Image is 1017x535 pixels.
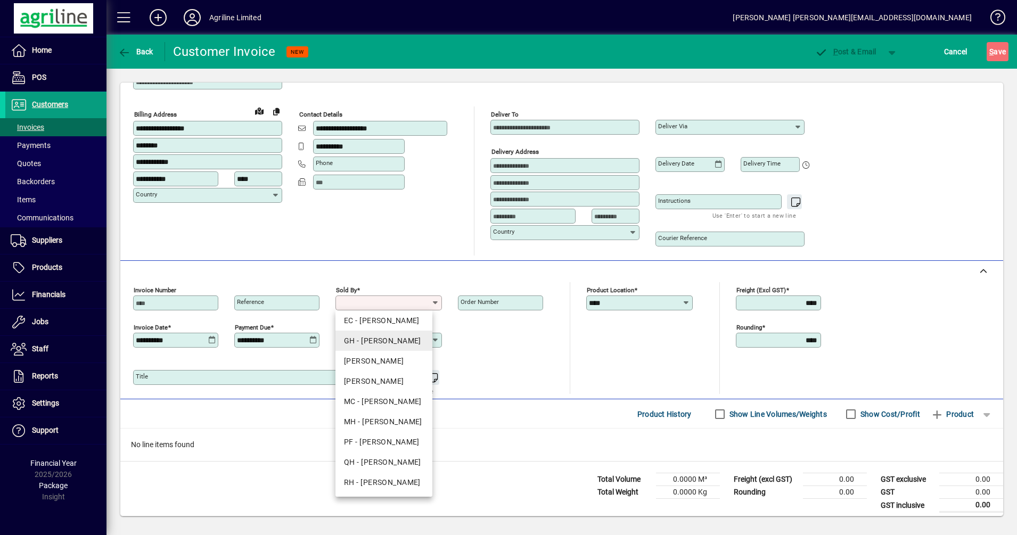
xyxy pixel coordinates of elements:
[658,197,691,204] mat-label: Instructions
[728,486,803,499] td: Rounding
[175,8,209,27] button: Profile
[712,209,796,221] mat-hint: Use 'Enter' to start a new line
[134,286,176,294] mat-label: Invoice number
[989,47,994,56] span: S
[875,473,939,486] td: GST exclusive
[939,486,1003,499] td: 0.00
[5,363,106,390] a: Reports
[989,43,1006,60] span: ave
[335,391,432,411] mat-option: MC - Matt Cobb
[115,42,156,61] button: Back
[5,309,106,335] a: Jobs
[11,177,55,186] span: Backorders
[5,191,106,209] a: Items
[592,486,656,499] td: Total Weight
[336,286,357,294] mat-label: Sold by
[5,136,106,154] a: Payments
[291,48,304,55] span: NEW
[32,317,48,326] span: Jobs
[251,102,268,119] a: View on map
[32,290,65,299] span: Financials
[136,373,148,380] mat-label: Title
[5,336,106,363] a: Staff
[944,43,967,60] span: Cancel
[5,118,106,136] a: Invoices
[32,100,68,109] span: Customers
[11,195,36,204] span: Items
[335,411,432,432] mat-option: MH - Michael Hamlin
[656,473,720,486] td: 0.0000 M³
[344,335,424,347] div: GH - [PERSON_NAME]
[344,416,424,427] div: MH - [PERSON_NAME]
[209,9,261,26] div: Agriline Limited
[658,122,687,130] mat-label: Deliver via
[727,409,827,419] label: Show Line Volumes/Weights
[803,473,867,486] td: 0.00
[931,406,974,423] span: Product
[925,405,979,424] button: Product
[237,298,264,306] mat-label: Reference
[335,310,432,331] mat-option: EC - Ethan Crawford
[728,473,803,486] td: Freight (excl GST)
[858,409,920,419] label: Show Cost/Profit
[987,42,1008,61] button: Save
[658,160,694,167] mat-label: Delivery date
[803,486,867,499] td: 0.00
[32,399,59,407] span: Settings
[637,406,692,423] span: Product History
[939,499,1003,512] td: 0.00
[118,47,153,56] span: Back
[136,191,157,198] mat-label: Country
[461,298,499,306] mat-label: Order number
[344,376,424,387] div: [PERSON_NAME]
[32,263,62,271] span: Products
[141,8,175,27] button: Add
[875,499,939,512] td: GST inclusive
[32,344,48,353] span: Staff
[335,452,432,472] mat-option: QH - Queenie Hobson
[268,103,285,120] button: Copy to Delivery address
[32,236,62,244] span: Suppliers
[5,172,106,191] a: Backorders
[11,141,51,150] span: Payments
[316,159,333,167] mat-label: Phone
[335,371,432,391] mat-option: JC - Jonathan Cashmore
[344,457,424,468] div: QH - [PERSON_NAME]
[32,46,52,54] span: Home
[134,324,168,331] mat-label: Invoice date
[32,372,58,380] span: Reports
[656,486,720,499] td: 0.0000 Kg
[658,234,707,242] mat-label: Courier Reference
[120,429,1003,461] div: No line items found
[833,47,838,56] span: P
[335,331,432,351] mat-option: GH - Gerry Hamlin
[5,209,106,227] a: Communications
[982,2,1004,37] a: Knowledge Base
[5,254,106,281] a: Products
[5,282,106,308] a: Financials
[815,47,876,56] span: ost & Email
[32,426,59,434] span: Support
[30,459,77,467] span: Financial Year
[941,42,970,61] button: Cancel
[809,42,882,61] button: Post & Email
[5,417,106,444] a: Support
[5,37,106,64] a: Home
[335,472,432,492] mat-option: RH - Roberta Hamlin
[39,481,68,490] span: Package
[335,432,432,452] mat-option: PF - Paul Forrest
[491,111,519,118] mat-label: Deliver To
[11,123,44,131] span: Invoices
[743,160,781,167] mat-label: Delivery time
[5,154,106,172] a: Quotes
[11,213,73,222] span: Communications
[939,473,1003,486] td: 0.00
[11,159,41,168] span: Quotes
[344,315,424,326] div: EC - [PERSON_NAME]
[235,324,270,331] mat-label: Payment due
[736,286,786,294] mat-label: Freight (excl GST)
[335,351,432,371] mat-option: JH - James Hamlin
[344,356,424,367] div: [PERSON_NAME]
[875,486,939,499] td: GST
[32,73,46,81] span: POS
